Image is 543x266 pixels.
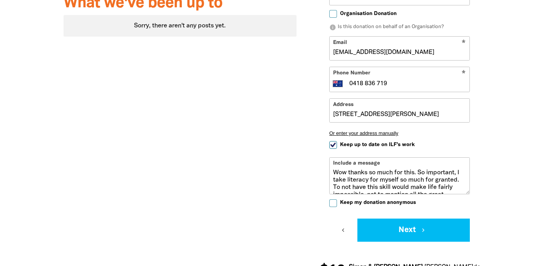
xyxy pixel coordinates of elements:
[64,15,297,37] div: Sorry, there aren't any posts yet.
[420,227,427,234] i: chevron_right
[329,24,336,31] i: info
[329,130,470,136] button: Or enter your address manually
[340,10,397,17] span: Organisation Donation
[340,141,415,148] span: Keep up to date on ILF's work
[357,219,470,242] button: Next chevron_right
[64,15,297,37] div: Paginated content
[329,141,337,149] input: Keep up to date on ILF's work
[329,219,357,242] button: chevron_left
[330,169,469,194] textarea: Wow thanks so much for this. So important, I take literacy for myself so much for granted. To not...
[329,199,337,207] input: Keep my donation anonymous
[329,24,470,31] p: Is this donation on behalf of an Organisation?
[462,70,466,77] i: Required
[340,199,416,206] span: Keep my donation anonymous
[329,10,337,18] input: Organisation Donation
[340,227,347,234] i: chevron_left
